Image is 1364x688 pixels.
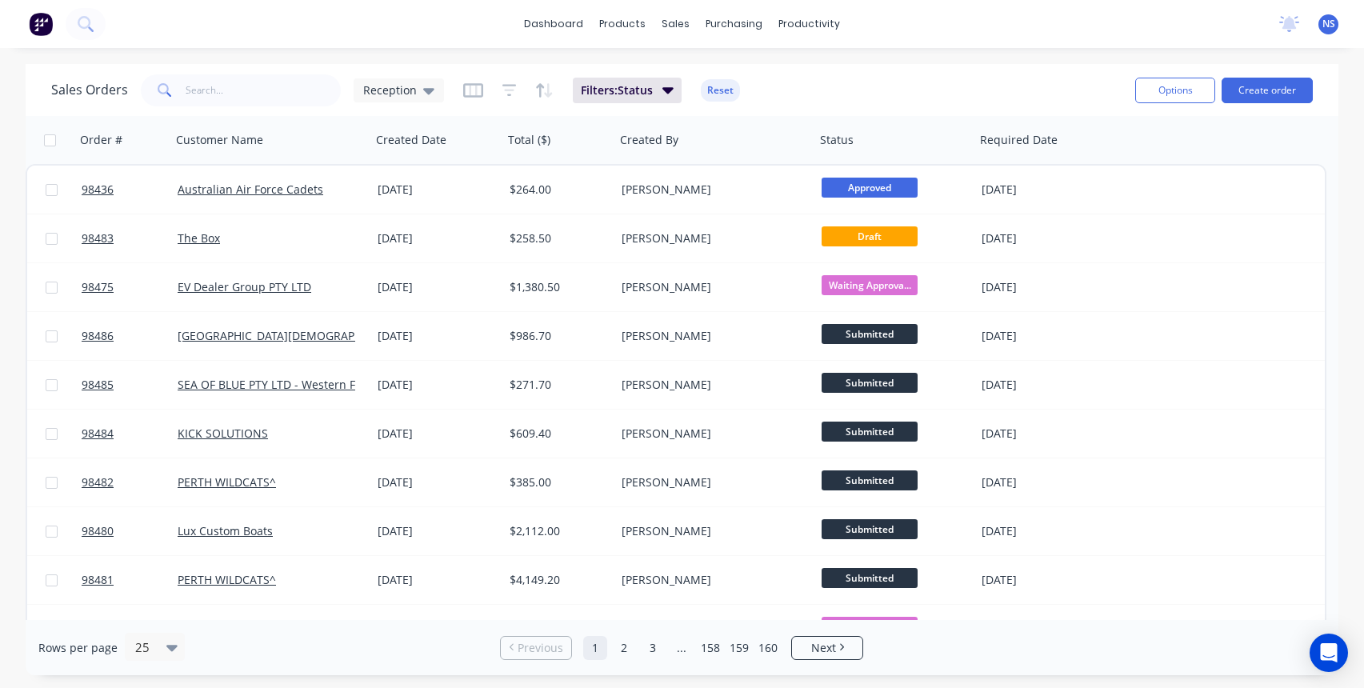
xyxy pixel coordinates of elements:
div: Total ($) [508,132,550,148]
span: 98484 [82,426,114,442]
a: 98485 [82,361,178,409]
div: [PERSON_NAME] [622,279,799,295]
input: Search... [186,74,342,106]
a: Australian Air Force Cadets [178,182,323,197]
div: Customer Name [176,132,263,148]
div: [DATE] [378,474,497,490]
a: Lux Custom Boats [178,523,273,538]
div: [DATE] [982,426,1109,442]
div: [PERSON_NAME] [622,377,799,393]
span: 98436 [82,182,114,198]
div: [DATE] [378,328,497,344]
a: Page 1 is your current page [583,636,607,660]
div: [DATE] [982,377,1109,393]
a: 98436 [82,166,178,214]
a: The Box [178,230,220,246]
div: [DATE] [982,523,1109,539]
div: [PERSON_NAME] [622,523,799,539]
div: $258.50 [510,230,604,246]
a: PERTH WILDCATS^ [178,474,276,490]
span: 98481 [82,572,114,588]
div: sales [654,12,698,36]
img: Factory [29,12,53,36]
span: 98480 [82,523,114,539]
div: [DATE] [982,182,1109,198]
span: 98482 [82,474,114,490]
span: 98485 [82,377,114,393]
a: Page 159 [727,636,751,660]
a: dashboard [516,12,591,36]
div: [PERSON_NAME] [622,328,799,344]
div: $986.70 [510,328,604,344]
a: 98483 [82,214,178,262]
span: Approved [822,178,918,198]
span: Waiting Approva... [822,617,918,637]
a: 98480 [82,507,178,555]
div: [DATE] [378,182,497,198]
a: 98486 [82,312,178,360]
span: Filters: Status [581,82,653,98]
span: Draft [822,226,918,246]
div: [DATE] [378,279,497,295]
div: [DATE] [982,279,1109,295]
a: Page 158 [698,636,722,660]
span: Reception [363,82,417,98]
div: [PERSON_NAME] [622,230,799,246]
button: Filters:Status [573,78,682,103]
div: [PERSON_NAME] [622,474,799,490]
span: Waiting Approva... [822,275,918,295]
div: productivity [770,12,848,36]
div: $264.00 [510,182,604,198]
div: [DATE] [378,426,497,442]
div: Required Date [980,132,1058,148]
div: Status [820,132,854,148]
span: 98486 [82,328,114,344]
div: [DATE] [982,328,1109,344]
a: Page 2 [612,636,636,660]
div: Created By [620,132,678,148]
div: purchasing [698,12,770,36]
div: [DATE] [378,377,497,393]
a: 98482 [82,458,178,506]
div: $2,112.00 [510,523,604,539]
span: Rows per page [38,640,118,656]
div: Order # [80,132,122,148]
span: Submitted [822,568,918,588]
a: Page 160 [756,636,780,660]
div: $4,149.20 [510,572,604,588]
button: Options [1135,78,1215,103]
div: $609.40 [510,426,604,442]
a: Jump forward [670,636,694,660]
h1: Sales Orders [51,82,128,98]
a: 98479 [82,605,178,653]
a: EV Dealer Group PTY LTD [178,279,311,294]
span: Submitted [822,373,918,393]
span: Next [811,640,836,656]
span: Submitted [822,324,918,344]
div: [DATE] [982,474,1109,490]
span: Submitted [822,519,918,539]
div: Open Intercom Messenger [1310,634,1348,672]
div: [DATE] [982,572,1109,588]
button: Create order [1222,78,1313,103]
a: Next page [792,640,862,656]
div: products [591,12,654,36]
div: [DATE] [378,523,497,539]
ul: Pagination [494,636,870,660]
a: SEA OF BLUE PTY LTD - Western Force ^ [178,377,388,392]
div: [DATE] [378,230,497,246]
span: Submitted [822,470,918,490]
a: 98481 [82,556,178,604]
a: [GEOGRAPHIC_DATA][DEMOGRAPHIC_DATA] [178,328,409,343]
div: [PERSON_NAME] [622,182,799,198]
div: [PERSON_NAME] [622,572,799,588]
span: Submitted [822,422,918,442]
span: NS [1322,17,1335,31]
div: [PERSON_NAME] [622,426,799,442]
span: 98483 [82,230,114,246]
a: KICK SOLUTIONS [178,426,268,441]
div: $1,380.50 [510,279,604,295]
div: $385.00 [510,474,604,490]
span: 98475 [82,279,114,295]
div: $271.70 [510,377,604,393]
